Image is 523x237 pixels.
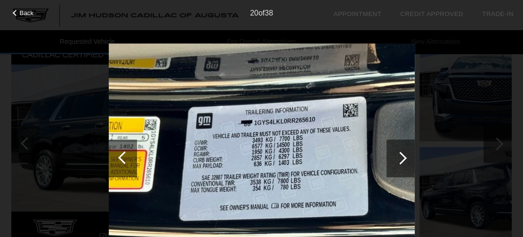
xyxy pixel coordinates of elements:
[400,10,463,17] a: Credit Approved
[20,9,34,16] span: Back
[265,9,273,17] span: 38
[333,10,381,17] a: Appointment
[482,10,514,17] a: Trade-In
[250,9,258,17] span: 20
